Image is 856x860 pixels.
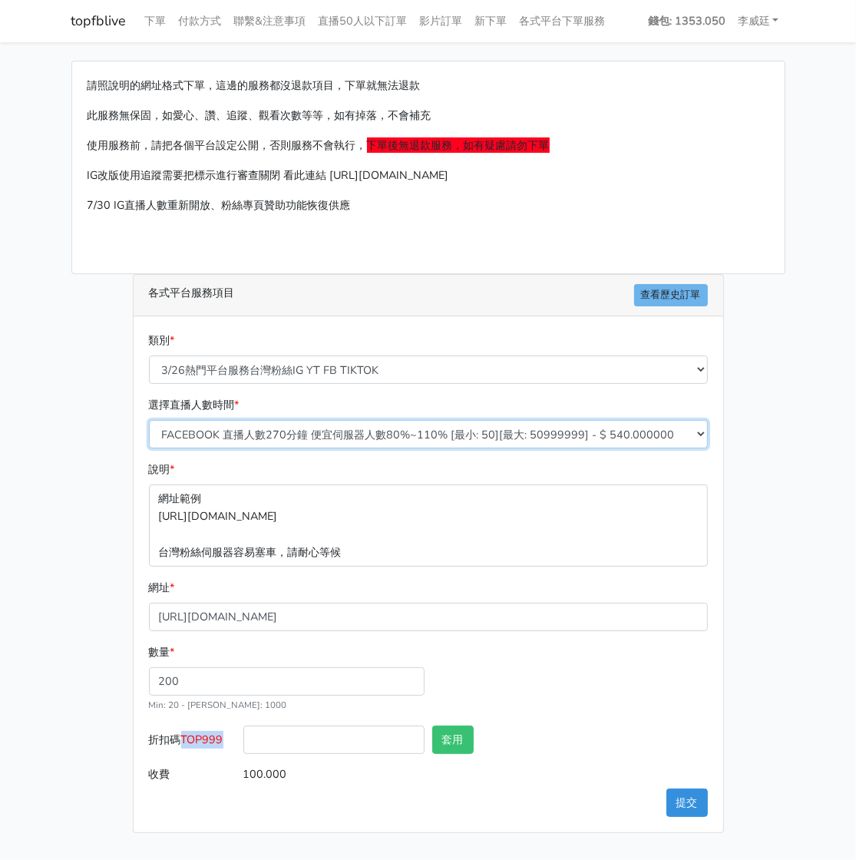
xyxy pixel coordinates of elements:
a: 錢包: 1353.050 [642,6,732,36]
a: 下單 [139,6,173,36]
label: 選擇直播人數時間 [149,396,240,414]
span: 下單後無退款服務，如有疑慮請勿下單 [367,137,550,153]
label: 收費 [145,760,240,789]
span: TOP999 [181,732,223,747]
a: 付款方式 [173,6,228,36]
label: 折扣碼 [145,726,240,760]
button: 提交 [666,789,708,817]
strong: 錢包: 1353.050 [648,13,725,28]
a: 新下單 [469,6,514,36]
label: 數量 [149,643,175,661]
a: 查看歷史訂單 [634,284,708,306]
label: 網址 [149,579,175,597]
small: Min: 20 - [PERSON_NAME]: 1000 [149,699,287,711]
p: IG改版使用追蹤需要把標示進行審查關閉 看此連結 [URL][DOMAIN_NAME] [88,167,769,184]
input: 這邊填入網址 [149,603,708,631]
p: 使用服務前，請把各個平台設定公開，否則服務不會執行， [88,137,769,154]
a: 影片訂單 [414,6,469,36]
a: 各式平台下單服務 [514,6,612,36]
button: 套用 [432,726,474,754]
a: 聯繫&注意事項 [228,6,312,36]
p: 網址範例 [URL][DOMAIN_NAME] 台灣粉絲伺服器容易塞車，請耐心等候 [149,485,708,566]
p: 請照說明的網址格式下單，這邊的服務都沒退款項目，下單就無法退款 [88,77,769,94]
a: 李威廷 [732,6,785,36]
label: 說明 [149,461,175,478]
a: 直播50人以下訂單 [312,6,414,36]
p: 此服務無保固，如愛心、讚、追蹤、觀看次數等等，如有掉落，不會補充 [88,107,769,124]
p: 7/30 IG直播人數重新開放、粉絲專頁贊助功能恢復供應 [88,197,769,214]
label: 類別 [149,332,175,349]
a: topfblive [71,6,127,36]
div: 各式平台服務項目 [134,275,723,316]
